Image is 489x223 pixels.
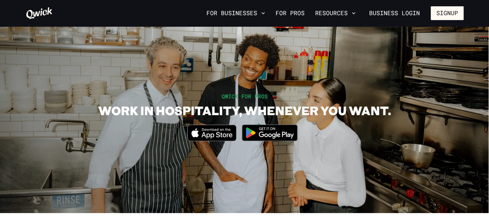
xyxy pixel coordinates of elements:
button: For Businesses [204,8,268,19]
h1: WORK IN HOSPITALITY, WHENEVER YOU WANT. [98,103,391,118]
button: Signup [431,6,464,20]
a: Business Login [364,6,425,20]
button: Resources [312,8,358,19]
img: Get it on Google Play [238,120,302,145]
a: For Pros [273,8,307,19]
a: Download on the App Store [187,136,237,143]
span: QWICK FOR PROS [222,93,268,100]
